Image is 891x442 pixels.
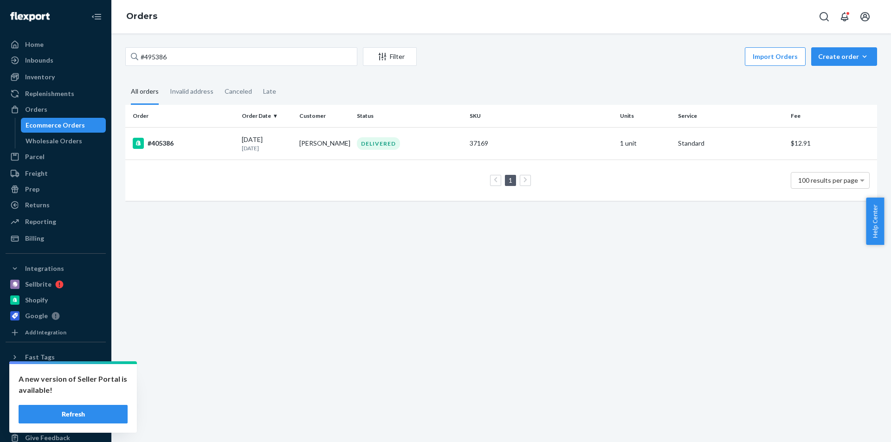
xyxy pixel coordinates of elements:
[6,277,106,292] a: Sellbrite
[787,127,877,160] td: $12.91
[25,264,64,273] div: Integrations
[26,136,82,146] div: Wholesale Orders
[225,79,252,103] div: Canceled
[25,185,39,194] div: Prep
[6,70,106,84] a: Inventory
[6,415,106,429] a: Help Center
[21,134,106,148] a: Wholesale Orders
[126,11,157,21] a: Orders
[6,327,106,338] a: Add Integration
[6,399,106,414] button: Talk to Support
[119,3,165,30] ol: breadcrumbs
[856,7,874,26] button: Open account menu
[25,352,55,362] div: Fast Tags
[363,52,416,61] div: Filter
[6,149,106,164] a: Parcel
[6,214,106,229] a: Reporting
[87,7,106,26] button: Close Navigation
[6,198,106,212] a: Returns
[745,47,806,66] button: Import Orders
[25,328,66,336] div: Add Integration
[6,350,106,365] button: Fast Tags
[26,121,85,130] div: Ecommerce Orders
[6,293,106,307] a: Shopify
[242,144,292,152] p: [DATE]
[363,47,417,66] button: Filter
[25,295,48,305] div: Shopify
[19,405,128,423] button: Refresh
[133,138,234,149] div: #405386
[25,40,44,49] div: Home
[6,308,106,323] a: Google
[6,166,106,181] a: Freight
[818,52,870,61] div: Create order
[6,37,106,52] a: Home
[616,105,674,127] th: Units
[242,135,292,152] div: [DATE]
[25,72,55,82] div: Inventory
[6,231,106,246] a: Billing
[678,139,783,148] p: Standard
[6,383,106,398] a: Settings
[125,47,357,66] input: Search orders
[6,368,106,379] a: Add Fast Tag
[25,217,56,226] div: Reporting
[25,152,45,161] div: Parcel
[25,105,47,114] div: Orders
[25,311,48,320] div: Google
[832,414,882,437] iframe: Opens a widget where you can chat to one of our agents
[25,169,48,178] div: Freight
[674,105,787,127] th: Service
[798,176,858,184] span: 100 results per page
[616,127,674,160] td: 1 unit
[125,105,238,127] th: Order
[170,79,213,103] div: Invalid address
[296,127,353,160] td: [PERSON_NAME]
[6,261,106,276] button: Integrations
[25,280,52,289] div: Sellbrite
[25,89,74,98] div: Replenishments
[353,105,466,127] th: Status
[6,53,106,68] a: Inbounds
[835,7,854,26] button: Open notifications
[466,105,616,127] th: SKU
[299,112,349,120] div: Customer
[25,234,44,243] div: Billing
[19,373,128,396] p: A new version of Seller Portal is available!
[811,47,877,66] button: Create order
[507,176,514,184] a: Page 1 is your current page
[6,102,106,117] a: Orders
[25,200,50,210] div: Returns
[470,139,613,148] div: 37169
[10,12,50,21] img: Flexport logo
[25,56,53,65] div: Inbounds
[815,7,833,26] button: Open Search Box
[6,86,106,101] a: Replenishments
[131,79,159,105] div: All orders
[357,137,400,150] div: DELIVERED
[238,105,296,127] th: Order Date
[6,182,106,197] a: Prep
[21,118,106,133] a: Ecommerce Orders
[263,79,276,103] div: Late
[866,198,884,245] button: Help Center
[787,105,877,127] th: Fee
